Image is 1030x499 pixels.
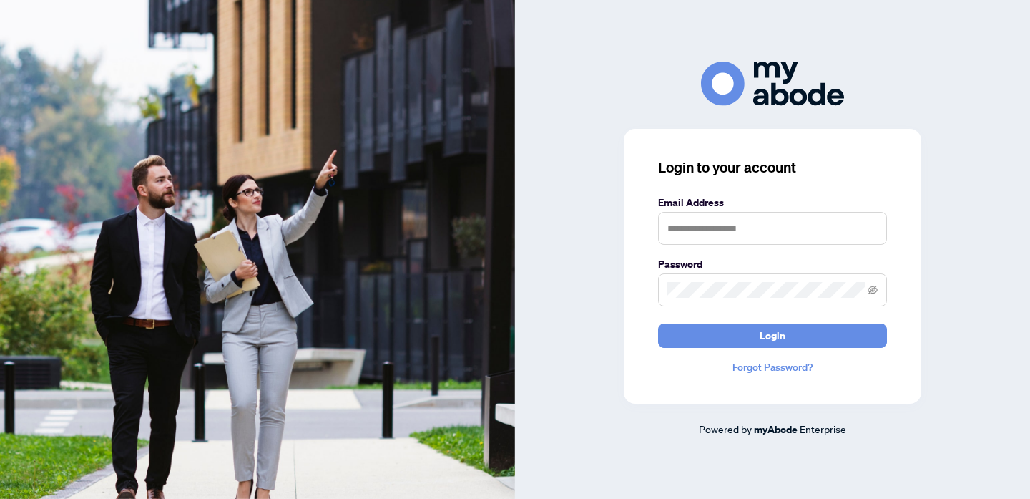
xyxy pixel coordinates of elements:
[658,324,887,348] button: Login
[658,256,887,272] label: Password
[760,324,785,347] span: Login
[800,422,846,435] span: Enterprise
[754,422,798,437] a: myAbode
[701,62,844,105] img: ma-logo
[658,359,887,375] a: Forgot Password?
[658,195,887,210] label: Email Address
[868,285,878,295] span: eye-invisible
[658,158,887,178] h3: Login to your account
[699,422,752,435] span: Powered by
